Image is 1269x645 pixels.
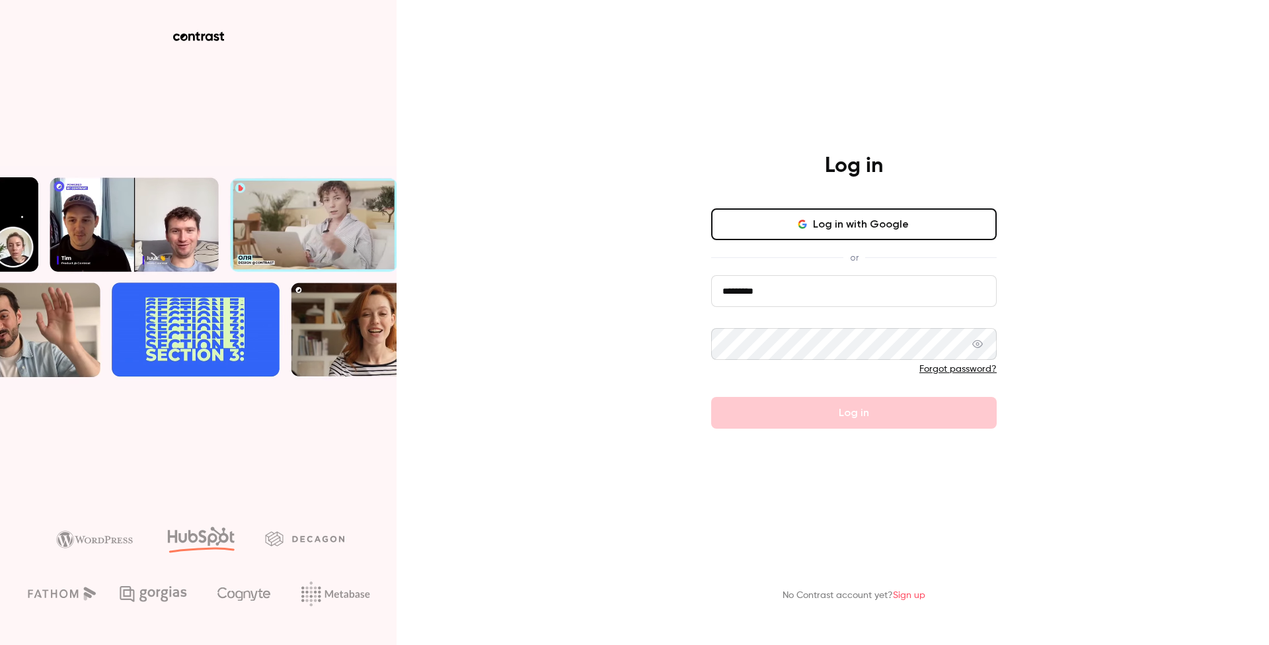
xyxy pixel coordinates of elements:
p: No Contrast account yet? [783,589,925,603]
h4: Log in [825,153,883,179]
img: decagon [265,531,344,546]
a: Sign up [893,591,925,600]
span: or [843,251,865,265]
a: Forgot password? [919,365,997,374]
button: Log in with Google [711,208,997,240]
